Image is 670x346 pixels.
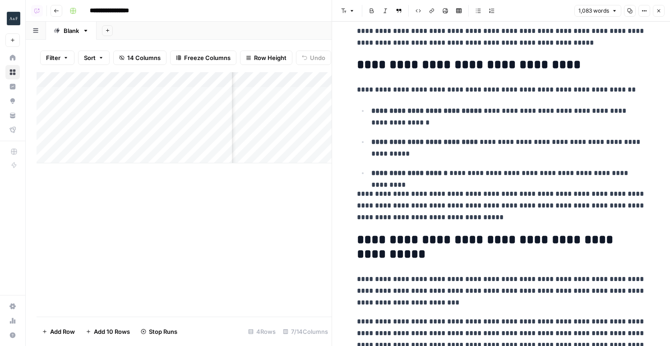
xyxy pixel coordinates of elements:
[46,22,97,40] a: Blank
[254,53,286,62] span: Row Height
[310,53,325,62] span: Undo
[184,53,231,62] span: Freeze Columns
[127,53,161,62] span: 14 Columns
[5,10,22,27] img: Abercrombie Logo
[574,5,621,17] button: 1,083 words
[5,94,20,108] a: Opportunities
[40,51,74,65] button: Filter
[5,108,20,123] a: Your Data
[5,51,20,65] a: Home
[94,327,130,336] span: Add 10 Rows
[46,53,60,62] span: Filter
[80,324,135,339] button: Add 10 Rows
[5,79,20,94] a: Insights
[279,324,332,339] div: 7/14 Columns
[296,51,331,65] button: Undo
[78,51,110,65] button: Sort
[5,65,20,79] a: Browse
[5,299,20,314] a: Settings
[240,51,292,65] button: Row Height
[578,7,609,15] span: 1,083 words
[37,324,80,339] button: Add Row
[5,123,20,137] a: Flightpath
[84,53,96,62] span: Sort
[170,51,236,65] button: Freeze Columns
[64,26,79,35] div: Blank
[113,51,166,65] button: 14 Columns
[149,327,177,336] span: Stop Runs
[50,327,75,336] span: Add Row
[245,324,279,339] div: 4 Rows
[135,324,183,339] button: Stop Runs
[5,328,20,342] button: Help + Support
[5,7,20,30] button: Workspace: Abercrombie
[5,314,20,328] a: Usage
